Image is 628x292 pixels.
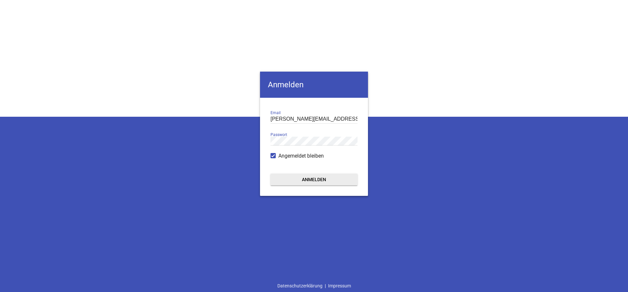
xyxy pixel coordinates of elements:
span: Angemeldet bleiben [278,152,324,160]
button: Anmelden [270,174,358,185]
a: Datenschutzerklärung [275,280,325,292]
h4: Anmelden [260,72,368,98]
div: | [275,280,353,292]
a: Impressum [326,280,353,292]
